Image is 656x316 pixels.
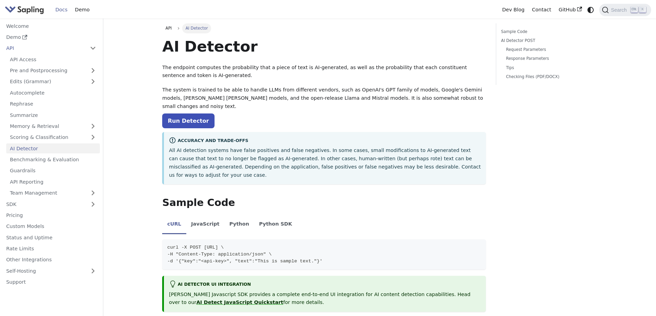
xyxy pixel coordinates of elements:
[254,215,297,235] li: Python SDK
[71,4,93,15] a: Demo
[52,4,71,15] a: Docs
[498,4,528,15] a: Dev Blog
[6,54,100,64] a: API Access
[2,199,86,209] a: SDK
[162,23,175,33] a: API
[6,99,100,109] a: Rephrase
[639,7,646,13] kbd: K
[2,43,86,53] a: API
[225,215,254,235] li: Python
[169,291,481,307] p: [PERSON_NAME] Javascript SDK provides a complete end-to-end UI integration for AI content detecti...
[2,210,100,220] a: Pricing
[167,245,224,250] span: curl -X POST [URL] \
[162,64,486,80] p: The endpoint computes the probability that a piece of text is AI-generated, as well as the probab...
[506,74,592,80] a: Checking Files (PDF/DOCX)
[186,215,225,235] li: JavaScript
[162,37,486,56] h1: AI Detector
[506,65,592,71] a: Tips
[501,29,594,35] a: Sample Code
[2,232,100,242] a: Status and Uptime
[86,199,100,209] button: Expand sidebar category 'SDK'
[6,110,100,120] a: Summarize
[167,259,323,264] span: -d '{"key":"<api-key>", "text":"This is sample text."}'
[5,5,46,15] a: Sapling.ai
[6,188,100,198] a: Team Management
[182,23,211,33] span: AI Detector
[2,32,100,42] a: Demo
[167,252,272,257] span: -H "Content-Type: application/json" \
[86,43,100,53] button: Collapse sidebar category 'API'
[2,277,100,287] a: Support
[6,77,100,87] a: Edits (Grammar)
[162,113,214,128] a: Run Detector
[2,221,100,231] a: Custom Models
[166,26,172,31] span: API
[6,121,100,131] a: Memory & Retrieval
[6,166,100,176] a: Guardrails
[2,244,100,254] a: Rate Limits
[2,255,100,265] a: Other Integrations
[501,37,594,44] a: AI Detector POST
[555,4,585,15] a: GitHub
[586,5,596,15] button: Switch between dark and light mode (currently system mode)
[5,5,44,15] img: Sapling.ai
[169,281,481,289] div: AI Detector UI integration
[6,155,100,165] a: Benchmarking & Evaluation
[162,86,486,110] p: The system is trained to be able to handle LLMs from different vendors, such as OpenAI's GPT fami...
[162,215,186,235] li: cURL
[6,143,100,153] a: AI Detector
[169,146,481,179] p: All AI detection systems have false positives and false negatives. In some cases, small modificat...
[599,4,651,16] button: Search (Ctrl+K)
[169,137,481,145] div: Accuracy and Trade-offs
[528,4,555,15] a: Contact
[162,23,486,33] nav: Breadcrumbs
[2,266,100,276] a: Self-Hosting
[162,197,486,209] h2: Sample Code
[506,46,592,53] a: Request Parameters
[609,7,631,13] span: Search
[196,299,283,305] a: AI Detect JavaScript Quickstart
[506,55,592,62] a: Response Parameters
[6,66,100,76] a: Pre and Postprocessing
[6,132,100,142] a: Scoring & Classification
[6,177,100,187] a: API Reporting
[2,21,100,31] a: Welcome
[6,88,100,98] a: Autocomplete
